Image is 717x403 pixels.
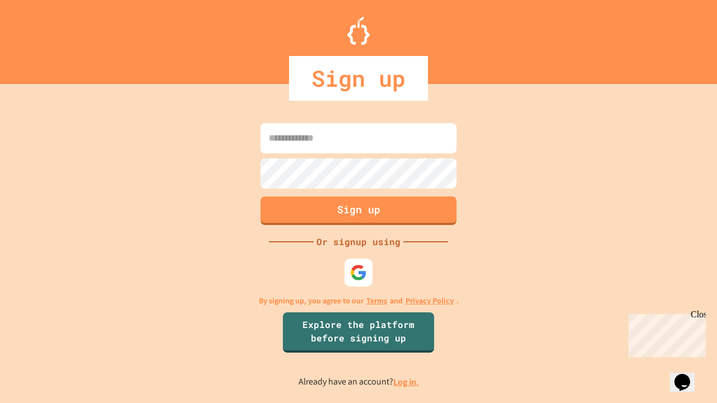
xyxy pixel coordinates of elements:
[289,56,428,101] div: Sign up
[347,17,370,45] img: Logo.svg
[260,196,457,225] button: Sign up
[259,295,459,307] p: By signing up, you agree to our and .
[283,312,434,353] a: Explore the platform before signing up
[393,376,419,388] a: Log in.
[366,295,387,307] a: Terms
[624,310,706,357] iframe: chat widget
[4,4,77,71] div: Chat with us now!Close
[406,295,454,307] a: Privacy Policy
[314,235,403,249] div: Or signup using
[670,358,706,392] iframe: chat widget
[299,375,419,389] p: Already have an account?
[350,264,367,281] img: google-icon.svg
